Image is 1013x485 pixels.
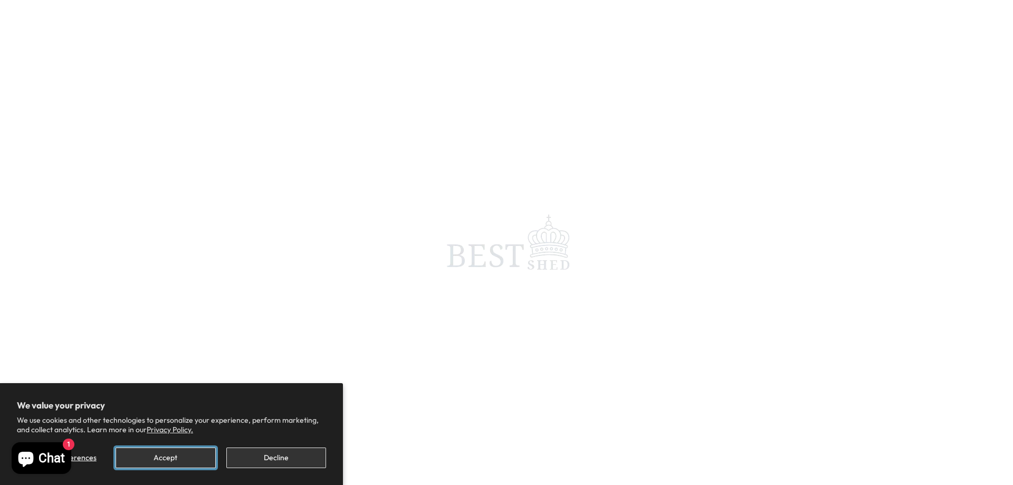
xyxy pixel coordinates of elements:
[226,448,326,468] button: Decline
[17,400,326,411] h2: We value your privacy
[116,448,215,468] button: Accept
[17,415,326,434] p: We use cookies and other technologies to personalize your experience, perform marketing, and coll...
[8,442,74,477] inbox-online-store-chat: Shopify online store chat
[147,425,193,434] a: Privacy Policy.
